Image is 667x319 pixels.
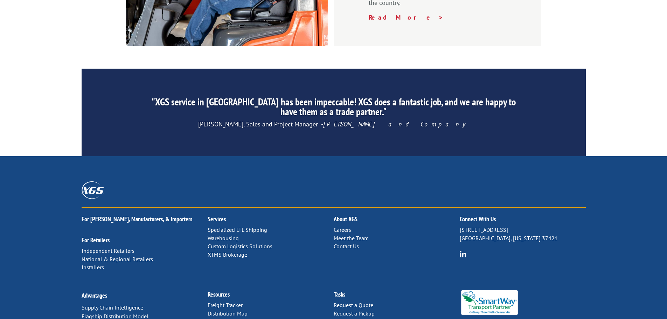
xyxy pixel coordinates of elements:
[460,226,586,243] p: [STREET_ADDRESS] [GEOGRAPHIC_DATA], [US_STATE] 37421
[198,120,469,128] span: [PERSON_NAME], Sales and Project Manager -
[208,251,247,258] a: XTMS Brokerage
[334,235,369,242] a: Meet the Team
[82,215,192,223] a: For [PERSON_NAME], Manufacturers, & Importers
[208,243,272,250] a: Custom Logistics Solutions
[208,235,239,242] a: Warehousing
[334,226,351,233] a: Careers
[460,216,586,226] h2: Connect With Us
[323,120,469,128] em: [PERSON_NAME] and Company
[147,97,520,120] h2: "XGS service in [GEOGRAPHIC_DATA] has been impeccable! XGS does a fantastic job, and we are happy...
[82,247,134,254] a: Independent Retailers
[334,215,357,223] a: About XGS
[82,264,104,271] a: Installers
[82,181,104,199] img: XGS_Logos_ALL_2024_All_White
[82,236,110,244] a: For Retailers
[82,256,153,263] a: National & Regional Retailers
[208,301,243,308] a: Freight Tracker
[208,290,230,298] a: Resources
[208,226,267,233] a: Specialized LTL Shipping
[82,304,143,311] a: Supply Chain Intelligence
[334,310,375,317] a: Request a Pickup
[460,251,466,257] img: group-6
[208,215,226,223] a: Services
[460,290,520,315] img: Smartway_Logo
[334,291,460,301] h2: Tasks
[208,310,248,317] a: Distribution Map
[369,13,444,21] a: Read More >
[82,291,107,299] a: Advantages
[334,301,373,308] a: Request a Quote
[334,243,359,250] a: Contact Us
